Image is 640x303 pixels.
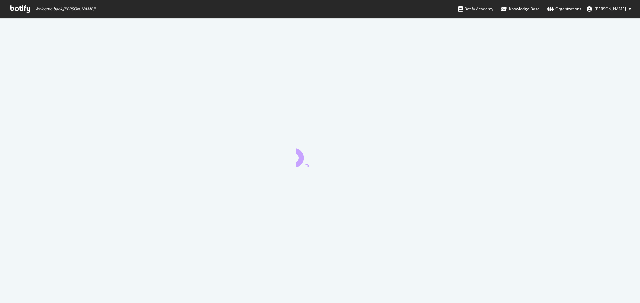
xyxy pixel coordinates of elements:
div: Knowledge Base [501,6,540,12]
div: Organizations [547,6,581,12]
span: Elizabeth Garcia [595,6,626,12]
button: [PERSON_NAME] [581,4,637,14]
div: animation [296,143,344,167]
div: Botify Academy [458,6,493,12]
span: Welcome back, [PERSON_NAME] ! [35,6,95,12]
